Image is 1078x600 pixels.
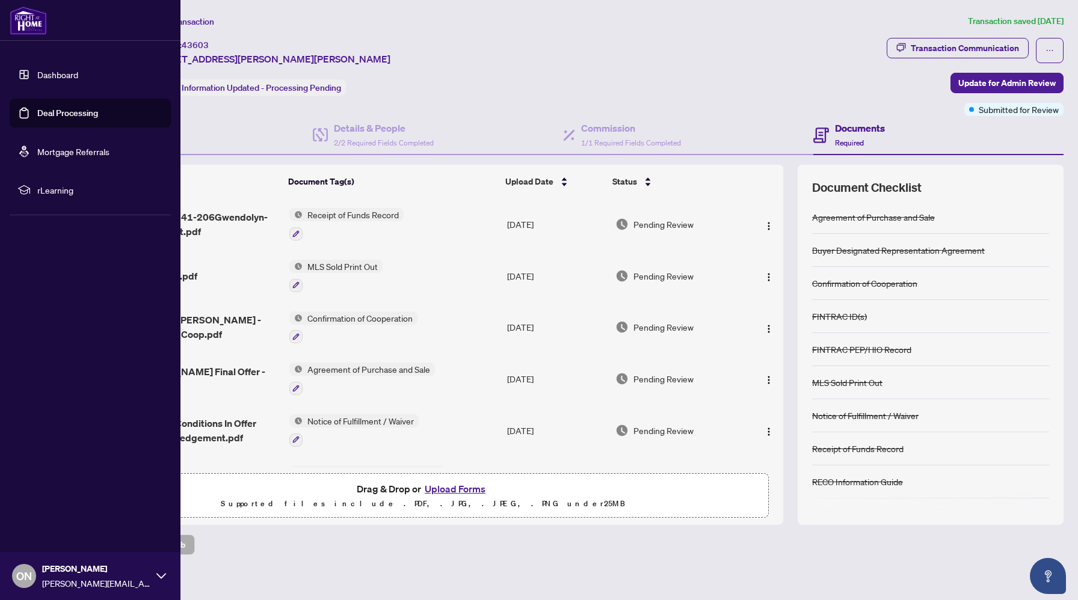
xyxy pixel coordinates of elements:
th: Document Tag(s) [283,165,500,198]
img: Document Status [615,320,629,334]
span: 1/1 Required Fields Completed [581,138,681,147]
td: [DATE] [502,405,610,456]
button: Open asap [1030,558,1066,594]
td: [DATE] [502,198,610,250]
span: Status [612,175,637,188]
img: Status Icon [289,311,303,325]
span: Counter - 206 [PERSON_NAME] - Disclosure and Coop.pdf [115,313,280,341]
img: logo [10,6,47,35]
span: ON [16,568,32,584]
span: Pending Review [633,218,694,231]
span: Pending Review [633,372,694,385]
span: Upload Date [505,175,553,188]
div: Receipt of Funds Record [812,442,904,455]
img: Logo [764,427,774,436]
button: Status IconNotice of Fulfillment / Waiver [289,414,419,447]
span: 206 [PERSON_NAME] Final Offer - [DATE].pdf [115,364,280,393]
span: rLearning [37,183,162,197]
td: [DATE] [502,250,610,302]
th: (9) File Name [110,165,284,198]
img: Status Icon [289,466,303,479]
button: Status IconAgreement of Purchase and Sale [289,363,435,395]
h4: Commission [581,121,681,135]
td: [DATE] [502,302,610,354]
span: Ontario 127 - Conditions In Offer Buyer Acknowledgement.pdf [115,416,280,445]
span: Document Checklist [812,179,922,196]
div: FINTRAC PEP/HIO Record [812,343,911,356]
img: Document Status [615,424,629,437]
span: [STREET_ADDRESS][PERSON_NAME][PERSON_NAME] [149,52,390,66]
a: Dashboard [37,69,78,80]
span: ellipsis [1046,46,1054,55]
img: Logo [764,221,774,231]
img: Status Icon [289,260,303,273]
td: [DATE] [502,353,610,405]
span: Drag & Drop orUpload FormsSupported files include .PDF, .JPG, .JPEG, .PNG under25MB [78,474,768,518]
img: Status Icon [289,363,303,376]
p: Supported files include .PDF, .JPG, .JPEG, .PNG under 25 MB [85,497,761,511]
a: Deal Processing [37,108,98,118]
button: Logo [759,266,778,286]
span: Notice of Fulfillment / Waiver [303,414,419,427]
a: Mortgage Referrals [37,146,109,157]
button: Logo [759,369,778,388]
div: MLS Sold Print Out [812,376,882,389]
span: Submitted for Review [979,103,1059,116]
img: Status Icon [289,208,303,221]
span: Confirmation of Cooperation [303,311,417,325]
div: Agreement of Purchase and Sale [812,210,935,224]
img: Document Status [615,218,629,231]
span: 43603 [182,40,209,51]
img: Logo [764,324,774,334]
span: Required [835,138,864,147]
button: Upload Forms [421,481,489,497]
th: Upload Date [500,165,608,198]
button: Update for Admin Review [950,73,1064,93]
div: RECO Information Guide [812,475,903,488]
div: Confirmation of Cooperation [812,277,917,290]
button: Status IconConfirmation of Cooperation [289,311,417,344]
div: Transaction Communication [911,38,1019,58]
button: Logo [759,317,778,337]
span: Agreement of Purchase and Sale [303,363,435,376]
img: Document Status [615,269,629,283]
span: Information Updated - Processing Pending [182,82,341,93]
button: Status IconReceipt of Funds Record [289,208,404,240]
button: Logo [759,421,778,440]
img: Logo [764,375,774,385]
img: Document Status [615,372,629,385]
div: FINTRAC ID(s) [812,310,867,323]
th: Status [608,165,742,198]
article: Transaction saved [DATE] [968,14,1064,28]
span: Drag & Drop or [357,481,489,497]
span: Update for Admin Review [958,73,1056,93]
span: View Transaction [150,16,214,27]
button: Status IconBuyer Designated Representation Agreement [289,466,445,498]
span: Pending Review [633,269,694,283]
img: Logo [764,272,774,282]
td: [DATE] [502,456,610,508]
h4: Documents [835,121,885,135]
span: Receipt of Funds Record [303,208,404,221]
button: Status IconMLS Sold Print Out [289,260,383,292]
span: MLS Sold Print Out [303,260,383,273]
span: Pending Review [633,320,694,334]
span: 1755618009841-206Gwendolyn-DepositReceipt.pdf [115,210,280,239]
span: [PERSON_NAME][EMAIL_ADDRESS][DOMAIN_NAME] [42,577,150,590]
span: Pending Review [633,424,694,437]
div: Status: [149,79,346,96]
span: Buyer Designated Representation Agreement [303,466,445,479]
span: [PERSON_NAME] [42,562,150,575]
div: Notice of Fulfillment / Waiver [812,409,919,422]
button: Logo [759,215,778,234]
img: Status Icon [289,414,303,427]
span: 2/2 Required Fields Completed [334,138,434,147]
button: Transaction Communication [887,38,1029,58]
div: Buyer Designated Representation Agreement [812,243,985,257]
h4: Details & People [334,121,434,135]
